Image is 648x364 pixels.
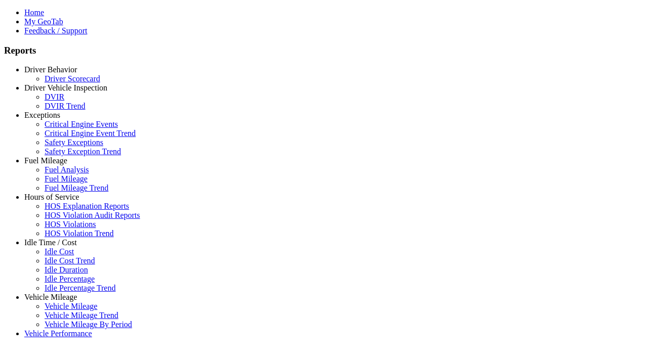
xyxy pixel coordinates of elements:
a: Driver Scorecard [45,74,100,83]
a: Driver Vehicle Inspection [24,83,107,92]
a: Feedback / Support [24,26,87,35]
a: My GeoTab [24,17,63,26]
a: Vehicle Mileage [24,293,77,301]
a: Driver Behavior [24,65,77,74]
a: Critical Engine Events [45,120,118,128]
h3: Reports [4,45,644,56]
a: HOS Violation Trend [45,229,114,238]
a: Vehicle Mileage [45,302,97,310]
a: Fuel Mileage [24,156,67,165]
a: Safety Exception Trend [45,147,121,156]
a: Idle Time / Cost [24,238,77,247]
a: Exceptions [24,111,60,119]
a: Hours of Service [24,193,79,201]
a: Home [24,8,44,17]
a: Idle Cost [45,247,74,256]
a: Idle Percentage [45,275,95,283]
a: Fuel Mileage Trend [45,184,108,192]
a: Critical Engine Event Trend [45,129,136,138]
a: Vehicle Performance [24,329,92,338]
a: HOS Explanation Reports [45,202,129,210]
a: Vehicle Mileage By Period [45,320,132,329]
a: Idle Duration [45,265,88,274]
a: Idle Cost Trend [45,256,95,265]
a: HOS Violations [45,220,96,229]
a: Safety Exceptions [45,138,103,147]
a: DVIR [45,93,64,101]
a: DVIR Trend [45,102,85,110]
a: Idle Percentage Trend [45,284,115,292]
a: Fuel Analysis [45,165,89,174]
a: Vehicle Mileage Trend [45,311,118,320]
a: HOS Violation Audit Reports [45,211,140,219]
a: Fuel Mileage [45,174,88,183]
